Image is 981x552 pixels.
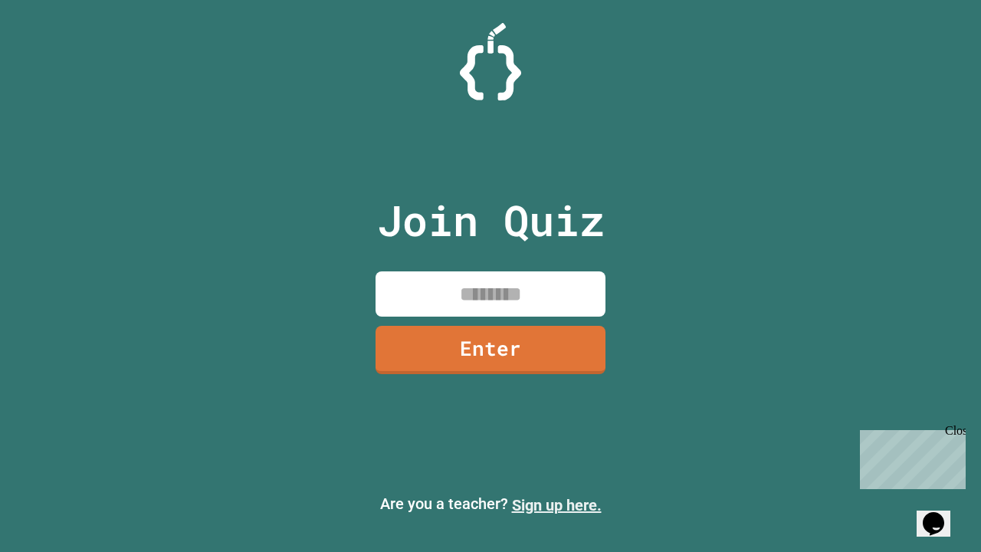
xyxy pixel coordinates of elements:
iframe: chat widget [854,424,966,489]
p: Are you a teacher? [12,492,969,517]
a: Sign up here. [512,496,602,514]
iframe: chat widget [917,491,966,537]
div: Chat with us now!Close [6,6,106,97]
img: Logo.svg [460,23,521,100]
p: Join Quiz [377,189,605,252]
a: Enter [376,326,605,374]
